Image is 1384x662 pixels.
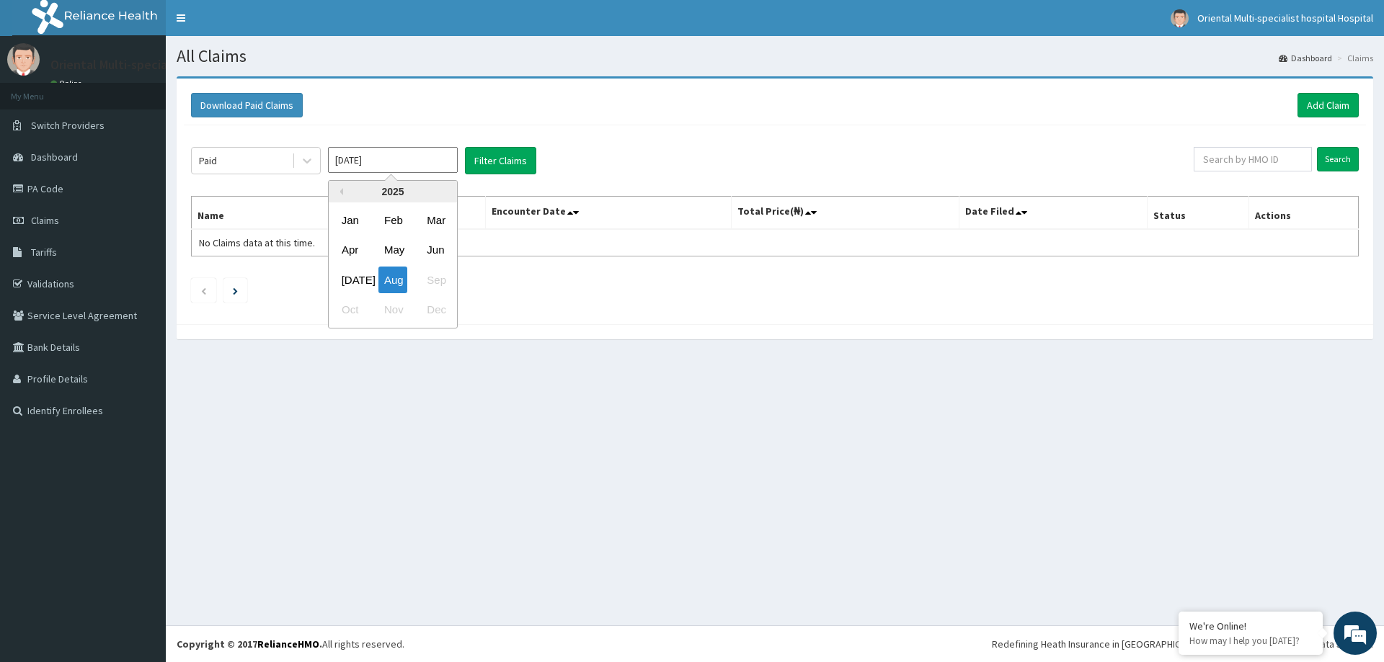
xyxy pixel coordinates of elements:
div: Choose July 2025 [336,267,365,293]
div: Choose January 2025 [336,207,365,233]
button: Previous Year [336,188,343,195]
div: Choose March 2025 [421,207,450,233]
div: Redefining Heath Insurance in [GEOGRAPHIC_DATA] using Telemedicine and Data Science! [992,637,1373,651]
input: Search by HMO ID [1194,147,1312,171]
p: How may I help you today? [1189,635,1312,647]
span: Tariffs [31,246,57,259]
span: Dashboard [31,151,78,164]
div: Choose May 2025 [378,237,407,264]
div: 2025 [329,181,457,202]
p: Oriental Multi-specialist hospital Hospital [50,58,285,71]
strong: Copyright © 2017 . [177,638,322,650]
div: Choose April 2025 [336,237,365,264]
th: Date Filed [959,197,1147,230]
th: Name [192,197,486,230]
footer: All rights reserved. [166,625,1384,662]
div: Choose August 2025 [378,267,407,293]
button: Filter Claims [465,147,536,174]
a: RelianceHMO [257,638,319,650]
a: Previous page [200,284,207,297]
li: Claims [1334,52,1373,64]
textarea: Type your message and hit 'Enter' [7,393,275,444]
a: Dashboard [1279,52,1332,64]
div: Chat with us now [75,81,242,99]
input: Search [1317,147,1359,171]
span: Oriental Multi-specialist hospital Hospital [1197,12,1373,24]
img: User Image [1171,9,1189,27]
span: Claims [31,214,59,227]
span: We're online! [84,182,199,327]
th: Actions [1248,197,1358,230]
div: Minimize live chat window [236,7,271,42]
th: Encounter Date [485,197,731,230]
img: User Image [7,43,40,76]
th: Status [1147,197,1248,230]
h1: All Claims [177,47,1373,66]
a: Add Claim [1297,93,1359,117]
div: Choose June 2025 [421,237,450,264]
th: Total Price(₦) [731,197,959,230]
span: Switch Providers [31,119,105,132]
a: Online [50,79,85,89]
div: Paid [199,153,217,168]
a: Next page [233,284,238,297]
span: No Claims data at this time. [199,236,315,249]
div: month 2025-08 [329,205,457,325]
div: We're Online! [1189,619,1312,632]
div: Choose February 2025 [378,207,407,233]
button: Download Paid Claims [191,93,303,117]
img: d_794563401_company_1708531726252_794563401 [27,72,58,108]
input: Select Month and Year [328,147,458,173]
